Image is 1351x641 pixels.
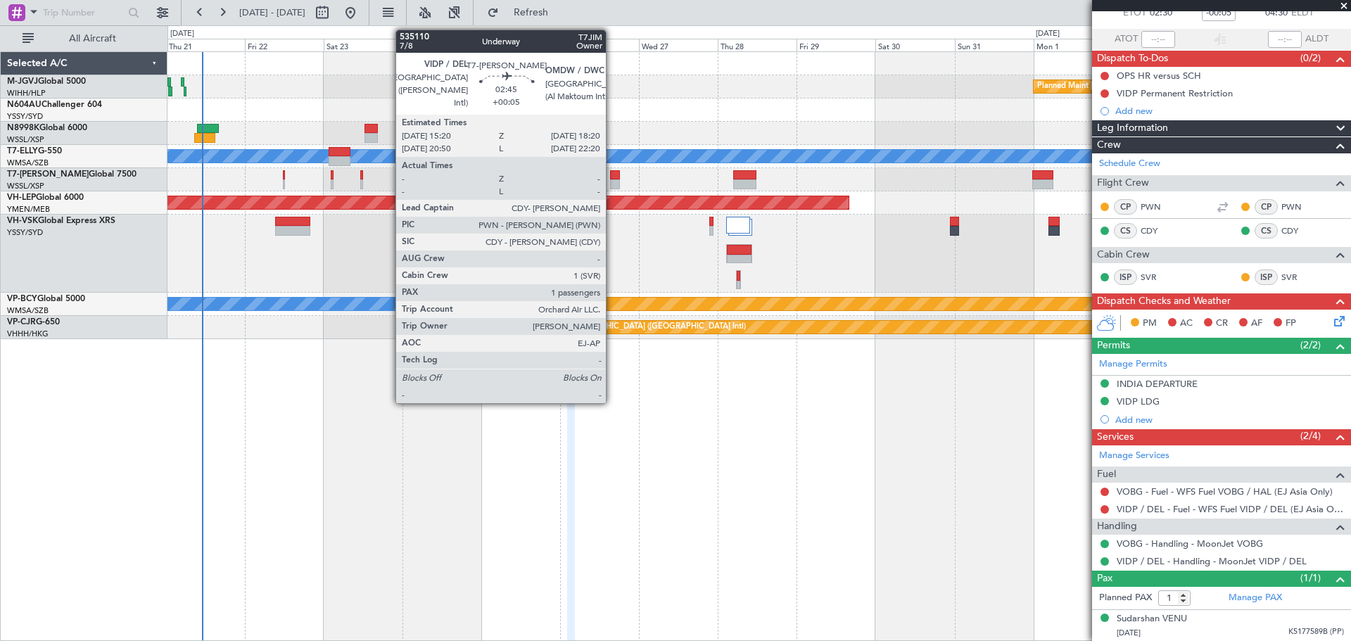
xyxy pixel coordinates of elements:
[1117,612,1187,626] div: Sudarshan VENU
[1141,271,1172,284] a: SVR
[1286,317,1296,331] span: FP
[1229,591,1282,605] a: Manage PAX
[43,2,124,23] input: Trip Number
[875,39,954,51] div: Sat 30
[37,34,148,44] span: All Aircraft
[1117,503,1344,515] a: VIDP / DEL - Fuel - WFS Fuel VIDP / DEL (EJ Asia Only)
[1117,628,1141,638] span: [DATE]
[1305,32,1328,46] span: ALDT
[7,318,36,326] span: VP-CJR
[245,39,324,51] div: Fri 22
[7,101,102,109] a: N604AUChallenger 604
[1300,429,1321,443] span: (2/4)
[1097,293,1231,310] span: Dispatch Checks and Weather
[1097,519,1137,535] span: Handling
[1143,317,1157,331] span: PM
[7,134,44,145] a: WSSL/XSP
[7,77,86,86] a: M-JGVJGlobal 5000
[1255,269,1278,285] div: ISP
[1141,224,1172,237] a: CDY
[7,77,38,86] span: M-JGVJ
[324,39,402,51] div: Sat 23
[1097,51,1168,67] span: Dispatch To-Dos
[327,293,562,315] div: Planned Maint [GEOGRAPHIC_DATA] ([GEOGRAPHIC_DATA] Intl)
[1117,87,1233,99] div: VIDP Permanent Restriction
[481,39,560,51] div: Mon 25
[1097,429,1134,445] span: Services
[1300,338,1321,353] span: (2/2)
[1099,591,1152,605] label: Planned PAX
[1300,571,1321,585] span: (1/1)
[1300,51,1321,65] span: (0/2)
[7,295,37,303] span: VP-BCY
[7,318,60,326] a: VP-CJRG-650
[1281,224,1313,237] a: CDY
[7,217,38,225] span: VH-VSK
[481,1,565,24] button: Refresh
[1251,317,1262,331] span: AF
[166,39,245,51] div: Thu 21
[7,181,44,191] a: WSSL/XSP
[1123,6,1146,20] span: ETOT
[1114,269,1137,285] div: ISP
[1291,6,1314,20] span: ELDT
[955,39,1034,51] div: Sun 31
[7,124,39,132] span: N8998K
[511,317,746,338] div: Planned Maint [GEOGRAPHIC_DATA] ([GEOGRAPHIC_DATA] Intl)
[1117,70,1201,82] div: OPS HR versus SCH
[1117,485,1333,497] a: VOBG - Fuel - WFS Fuel VOBG / HAL (EJ Asia Only)
[560,39,639,51] div: Tue 26
[1114,223,1137,239] div: CS
[1288,626,1344,638] span: K5177589B (PP)
[1037,76,1203,97] div: Planned Maint [GEOGRAPHIC_DATA] (Seletar)
[1034,39,1112,51] div: Mon 1
[1097,467,1116,483] span: Fuel
[7,227,43,238] a: YSSY/SYD
[1117,538,1263,550] a: VOBG - Handling - MoonJet VOBG
[7,329,49,339] a: VHHH/HKG
[1281,271,1313,284] a: SVR
[1036,28,1060,40] div: [DATE]
[7,305,49,316] a: WMSA/SZB
[402,39,481,51] div: Sun 24
[1114,199,1137,215] div: CP
[15,27,153,50] button: All Aircraft
[7,170,89,179] span: T7-[PERSON_NAME]
[1150,6,1172,20] span: 02:30
[1099,357,1167,372] a: Manage Permits
[718,39,797,51] div: Thu 28
[1115,414,1344,426] div: Add new
[7,147,38,156] span: T7-ELLY
[1117,555,1307,567] a: VIDP / DEL - Handling - MoonJet VIDP / DEL
[1281,201,1313,213] a: PWN
[1097,247,1150,263] span: Cabin Crew
[7,158,49,168] a: WMSA/SZB
[1265,6,1288,20] span: 04:30
[1216,317,1228,331] span: CR
[1099,449,1169,463] a: Manage Services
[7,193,36,202] span: VH-LEP
[7,101,42,109] span: N604AU
[1141,201,1172,213] a: PWN
[1117,378,1198,390] div: INDIA DEPARTURE
[7,170,137,179] a: T7-[PERSON_NAME]Global 7500
[7,217,115,225] a: VH-VSKGlobal Express XRS
[7,147,62,156] a: T7-ELLYG-550
[7,295,85,303] a: VP-BCYGlobal 5000
[1097,137,1121,153] span: Crew
[1180,317,1193,331] span: AC
[170,28,194,40] div: [DATE]
[1141,31,1175,48] input: --:--
[1097,338,1130,354] span: Permits
[7,111,43,122] a: YSSY/SYD
[1097,571,1112,587] span: Pax
[7,204,50,215] a: YMEN/MEB
[797,39,875,51] div: Fri 29
[7,193,84,202] a: VH-LEPGlobal 6000
[7,88,46,99] a: WIHH/HLP
[1097,175,1149,191] span: Flight Crew
[1115,105,1344,117] div: Add new
[1097,120,1168,137] span: Leg Information
[502,8,561,18] span: Refresh
[639,39,718,51] div: Wed 27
